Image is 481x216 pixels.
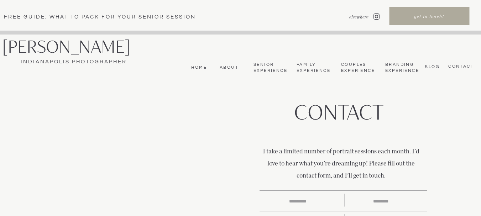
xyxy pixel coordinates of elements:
[4,13,208,20] a: Free Guide: What To pack for your senior session
[297,62,330,74] a: Family Experience
[2,58,145,66] a: Indianapolis Photographer
[331,14,368,20] nav: elsewhere
[217,65,239,70] a: About
[252,101,426,126] h1: Contact
[423,64,440,69] a: bLog
[341,62,374,74] a: Couples Experience
[446,64,474,69] a: CONTACT
[2,38,151,56] a: [PERSON_NAME]
[385,62,418,74] nav: Branding Experience
[189,65,207,70] a: Home
[260,146,422,187] p: I take a limited number of portrait sessions each month. I'd love to hear what you're dreaming up...
[253,62,287,74] a: Senior Experience
[385,62,418,74] a: BrandingExperience
[390,14,468,21] a: get in touch!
